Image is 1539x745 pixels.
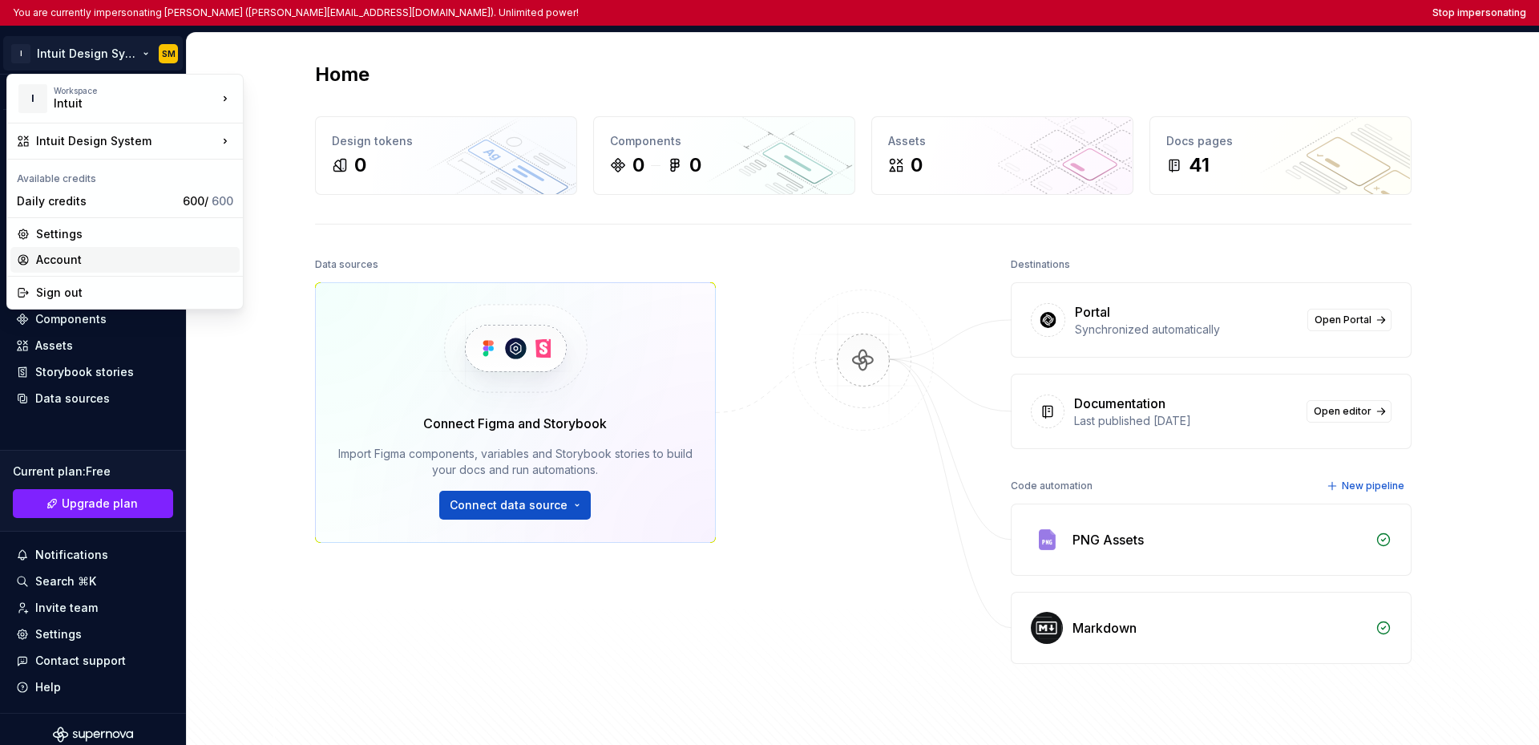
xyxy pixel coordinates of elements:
[212,194,233,208] span: 600
[54,86,217,95] div: Workspace
[18,84,47,113] div: I
[183,194,233,208] span: 600 /
[36,133,217,149] div: Intuit Design System
[10,163,240,188] div: Available credits
[36,252,233,268] div: Account
[36,285,233,301] div: Sign out
[17,193,176,209] div: Daily credits
[54,95,190,111] div: Intuit
[36,226,233,242] div: Settings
